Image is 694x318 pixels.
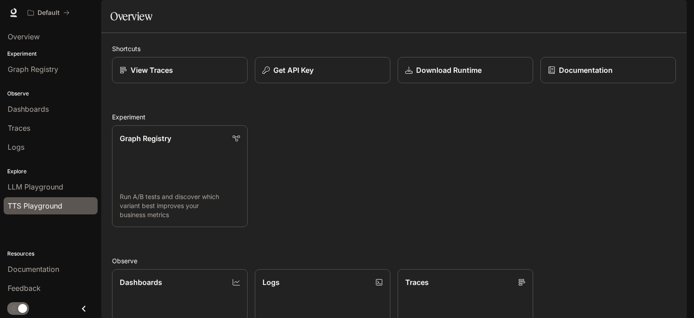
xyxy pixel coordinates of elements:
h2: Shortcuts [112,44,676,53]
p: Traces [405,277,429,288]
h2: Observe [112,256,676,266]
p: Graph Registry [120,133,171,144]
a: View Traces [112,57,248,83]
p: Documentation [559,65,613,76]
p: Logs [263,277,280,288]
p: Default [38,9,60,17]
p: View Traces [131,65,173,76]
p: Download Runtime [416,65,482,76]
p: Run A/B tests and discover which variant best improves your business metrics [120,192,240,219]
button: All workspaces [23,4,74,22]
a: Documentation [540,57,676,83]
p: Get API Key [273,65,314,76]
a: Graph RegistryRun A/B tests and discover which variant best improves your business metrics [112,125,248,227]
h2: Experiment [112,112,676,122]
button: Get API Key [255,57,390,83]
a: Download Runtime [398,57,533,83]
h1: Overview [110,7,152,25]
p: Dashboards [120,277,162,288]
